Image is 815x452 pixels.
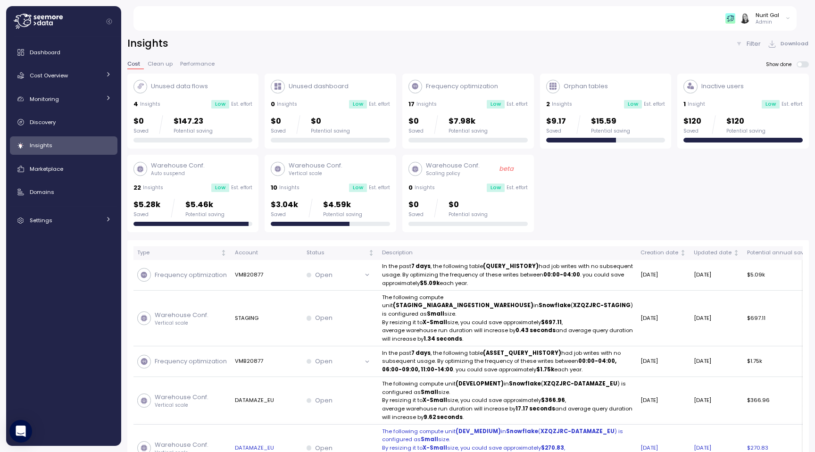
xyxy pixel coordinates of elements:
div: Potential saving [323,211,362,218]
p: $5.28k [133,199,160,211]
a: Marketplace [10,159,117,178]
strong: Small [427,310,444,318]
strong: 7 days [411,349,431,357]
strong: (DEVELOPMENT) [456,380,504,387]
strong: (STAGING_NIAGARA_INGESTION_WAREHOUSE) [393,301,533,309]
span: Insights [30,142,52,149]
p: Insights [279,184,299,191]
p: Open [315,270,333,280]
span: Cost [127,61,140,67]
p: average warehouse run duration will increase by and average query duration will increase by . [382,405,633,421]
div: Not sorted [680,250,686,256]
td: [DATE] [690,346,743,377]
img: 65f98ecb31a39d60f1f315eb.PNG [725,13,735,23]
strong: 17.17 seconds [516,405,555,412]
button: Open [307,268,374,282]
div: Saved [133,128,149,134]
p: Open [315,357,333,366]
strong: XZQZJRC-DATAMAZE_EU [541,427,615,435]
p: Warehouse Conf. [155,310,208,320]
div: Low [487,100,505,109]
td: [DATE] [637,377,690,425]
span: Dashboard [30,49,60,56]
img: ACg8ocIVugc3DtI--ID6pffOeA5XcvoqExjdOmyrlhjOptQpqjom7zQ=s96-c [740,13,749,23]
p: beta [499,164,514,174]
p: $15.59 [591,115,630,128]
p: $0 [133,115,149,128]
p: $3.04k [271,199,298,211]
div: Potential annual saving [747,249,813,257]
p: Admin [756,19,779,25]
p: Est. effort [507,184,528,191]
strong: $5.09k [420,279,440,287]
p: By resizing it to size, you could save approximately , [382,318,633,327]
a: Cost Overview [10,66,117,85]
p: Warehouse Conf. [426,161,480,170]
div: Saved [271,211,298,218]
strong: X-Small [423,396,447,404]
td: [DATE] [637,260,690,291]
div: Saved [133,211,160,218]
button: Download [767,37,809,50]
strong: 7 days [411,262,431,270]
p: Est. effort [369,184,390,191]
strong: Snowflake [506,427,538,435]
strong: $1.75k [536,366,554,373]
div: Potential saving [311,128,350,134]
p: $0 [449,199,488,211]
p: 2 [546,100,550,109]
strong: XZQZJRC-STAGING [573,301,631,309]
p: Filter [747,39,761,49]
div: Saved [683,128,701,134]
strong: Snowflake [539,301,571,309]
span: Show done [766,61,797,67]
span: Download [781,37,808,50]
p: The following compute unit in ( ) is configured as size. [382,380,633,396]
strong: $697.11 [541,318,562,326]
p: Orphan tables [564,82,608,91]
strong: 1.34 seconds [424,335,462,343]
p: $0 [408,115,424,128]
th: Updated dateNot sorted [690,246,743,260]
p: Vertical scale [155,320,208,326]
a: Domains [10,183,117,201]
a: Insights [10,136,117,155]
div: Saved [408,128,424,134]
p: Insights [415,184,435,191]
p: In the past , the following table had job writes with no subsequent usage. By optimizing the freq... [382,262,633,287]
strong: XZQZJRC-DATAMAZE_EU [543,380,617,387]
strong: Snowflake [509,380,541,387]
div: Creation date [640,249,678,257]
div: Low [624,100,642,109]
p: Vertical scale [289,170,342,177]
p: Est. effort [644,101,665,108]
p: $120 [726,115,765,128]
div: Status [307,249,366,257]
p: In the past , the following table had job writes with no subsequent usage. By optimizing the freq... [382,349,633,374]
a: Discovery [10,113,117,132]
span: Discovery [30,118,56,126]
p: Open [315,313,333,323]
p: $7.98k [449,115,488,128]
div: Potential saving [449,128,488,134]
p: Vertical scale [155,402,208,409]
strong: $270.83 [541,444,564,452]
p: 10 [271,183,277,193]
p: Warehouse Conf. [155,440,208,450]
p: Frequency optimization [426,82,498,91]
p: Warehouse Conf. [155,393,208,402]
a: Dashboard [10,43,117,62]
p: 17 [408,100,415,109]
p: Unused data flows [151,82,208,91]
td: [DATE] [690,377,743,425]
p: Insights [277,101,297,108]
div: Low [487,184,505,192]
div: Nurit Gal [756,11,779,19]
p: $9.17 [546,115,566,128]
strong: $366.96 [541,396,565,404]
div: Low [349,100,367,109]
p: Est. effort [782,101,803,108]
p: Est. effort [231,101,252,108]
p: Est. effort [369,101,390,108]
a: Settings [10,211,117,230]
